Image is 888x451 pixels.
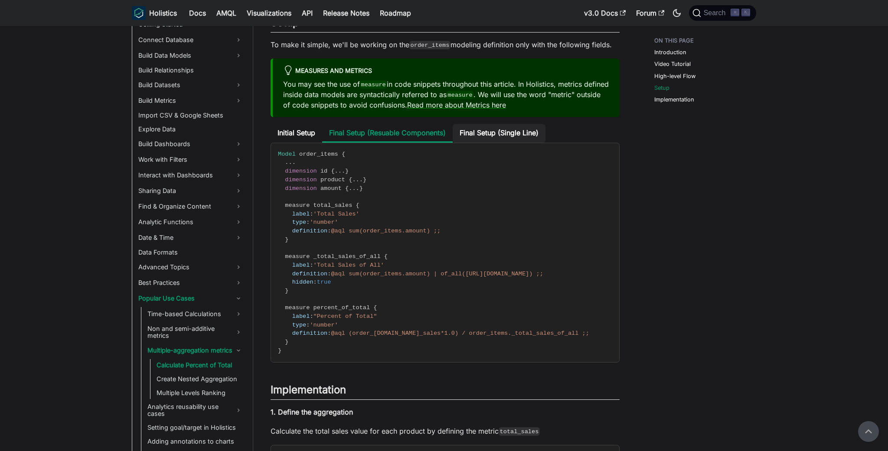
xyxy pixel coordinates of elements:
a: Data Formats [136,246,245,258]
a: Docs [184,6,211,20]
span: definition [292,330,328,337]
span: : [306,322,310,328]
span: . [285,159,288,166]
code: measure [360,80,387,89]
a: Import CSV & Google Sheets [136,109,245,121]
span: . [289,159,292,166]
span: . [338,168,342,174]
span: @aql sum(order_items.amount) ;; [331,228,441,234]
a: Multiple-aggregation metrics [145,343,245,357]
span: 'number' [310,322,338,328]
a: Introduction [654,48,686,56]
span: _total_sales_of_all [313,253,381,260]
span: } [363,176,366,183]
span: : [327,228,331,234]
span: } [285,236,288,243]
span: 'Total Sales of All' [313,262,384,268]
p: You may see the use of in code snippets throughout this article. In Holistics, metrics defined in... [283,79,609,110]
span: total_sales [313,202,353,209]
button: Switch between dark and light mode (currently dark mode) [670,6,684,20]
a: Non and semi-additive metrics [145,323,245,342]
a: Explore Data [136,123,245,135]
span: } [285,288,288,294]
span: 'Total Sales' [313,211,359,217]
span: . [292,159,296,166]
a: Release Notes [318,6,375,20]
a: Build Metrics [136,94,245,108]
a: Popular Use Cases [136,291,245,305]
span: . [349,185,352,192]
span: } [345,168,349,174]
span: : [310,262,313,268]
span: { [384,253,388,260]
kbd: K [741,9,750,16]
span: { [373,304,377,311]
a: Sharing Data [136,184,245,198]
span: dimension [285,176,317,183]
a: Setting goal/target in Holistics [145,422,245,434]
li: Final Setup (Resuable Components) [322,124,453,143]
span: : [310,313,313,320]
a: Interact with Dashboards [136,168,245,182]
a: Visualizations [242,6,297,20]
h2: Implementation [271,383,620,400]
span: dimension [285,185,317,192]
span: . [359,176,363,183]
a: Roadmap [375,6,416,20]
code: total_sales [499,427,540,436]
a: Multiple Levels Ranking [154,387,245,399]
span: . [352,185,356,192]
b: Holistics [149,8,177,18]
span: id [320,168,327,174]
span: "Percent of Total" [313,313,377,320]
a: Analytic Functions [136,215,245,229]
span: measure [285,253,310,260]
a: Build Data Models [136,49,245,62]
a: Build Relationships [136,64,245,76]
a: High-level Flow [654,72,695,80]
span: . [356,176,359,183]
li: Initial Setup [271,124,322,143]
span: label [292,211,310,217]
span: type [292,322,307,328]
a: v3.0 Docs [579,6,631,20]
span: @aql (order_[DOMAIN_NAME]_sales*1.0) / order_items._total_sales_of_all ;; [331,330,589,337]
span: { [342,151,345,157]
span: @aql sum(order_items.amount) | of_all([URL][DOMAIN_NAME]) ;; [331,271,543,277]
a: Build Datasets [136,78,245,92]
span: type [292,219,307,225]
span: . [356,185,359,192]
span: measure [285,202,310,209]
a: Time-based Calculations [145,307,245,321]
li: Final Setup (Single Line) [453,124,545,143]
span: { [331,168,334,174]
span: } [285,339,288,345]
a: API [297,6,318,20]
div: Measures and Metrics [283,65,609,77]
a: Adding annotations to charts [145,435,245,448]
span: definition [292,228,328,234]
code: order_items [409,41,451,49]
button: Search (Command+K) [689,5,756,21]
span: . [342,168,345,174]
a: Setup [654,84,669,92]
a: Read more about Metrics here [407,101,506,109]
span: : [313,279,317,285]
span: { [356,202,359,209]
span: label [292,313,310,320]
span: Model [278,151,296,157]
button: Scroll back to top [858,421,879,442]
span: . [352,176,356,183]
a: Connect Database [136,33,245,47]
p: To make it simple, we'll be working on the modeling definition only with the following fields. [271,39,620,50]
span: Search [701,9,731,17]
a: AMQL [211,6,242,20]
span: product [320,176,345,183]
a: Find & Organize Content [136,199,245,213]
strong: 1. Define the aggregation [271,408,353,416]
span: dimension [285,168,317,174]
a: Build Dashboards [136,137,245,151]
p: Calculate the total sales value for each product by defining the metric [271,426,620,436]
span: 'number' [310,219,338,225]
a: Analytics reusability use cases [145,401,245,420]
